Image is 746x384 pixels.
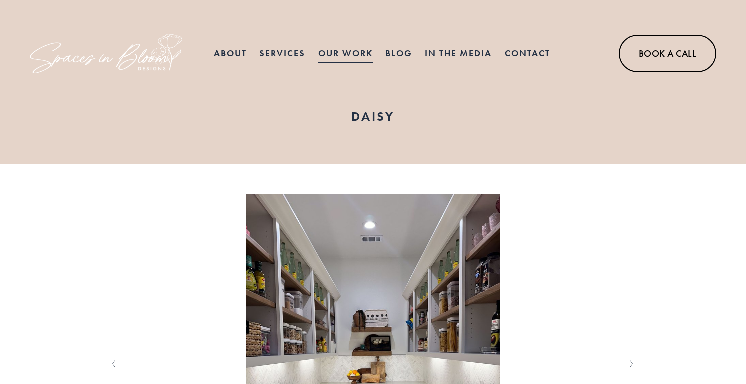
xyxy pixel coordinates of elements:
a: About [214,43,247,63]
button: Previous Slide [107,356,121,372]
a: Blog [385,43,412,63]
span: Services [259,44,305,63]
a: In the Media [425,43,492,63]
a: Book A Call [619,35,716,72]
button: Next Slide [625,356,639,372]
a: Our Work [318,43,373,63]
a: Contact [505,43,550,63]
h1: DAISY [149,108,597,126]
img: Spaces in Bloom Designs [30,34,182,73]
a: folder dropdown [259,43,305,63]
